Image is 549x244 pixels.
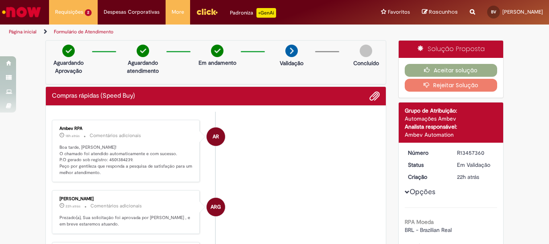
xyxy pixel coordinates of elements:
dt: Criação [402,173,451,181]
img: img-circle-grey.png [360,45,372,57]
p: Aguardando Aprovação [49,59,88,75]
h2: Compras rápidas (Speed Buy) Histórico de tíquete [52,92,135,100]
span: 22h atrás [457,173,479,180]
img: check-circle-green.png [211,45,223,57]
img: check-circle-green.png [137,45,149,57]
div: Padroniza [230,8,276,18]
time: 28/08/2025 11:51:44 [66,204,80,209]
small: Comentários adicionais [90,203,142,209]
small: Comentários adicionais [90,132,141,139]
p: +GenAi [256,8,276,18]
span: Rascunhos [429,8,458,16]
div: 28/08/2025 11:48:49 [457,173,494,181]
span: Requisições [55,8,83,16]
img: arrow-next.png [285,45,298,57]
div: Analista responsável: [405,123,498,131]
p: Prezado(a), Sua solicitação foi aprovada por [PERSON_NAME] , e em breve estaremos atuando. [59,215,193,227]
span: Despesas Corporativas [104,8,160,16]
span: AR [213,127,219,146]
p: Em andamento [199,59,236,67]
span: Favoritos [388,8,410,16]
img: check-circle-green.png [62,45,75,57]
img: click_logo_yellow_360x200.png [196,6,218,18]
span: ARG [211,197,221,217]
span: [PERSON_NAME] [502,8,543,15]
time: 28/08/2025 11:48:49 [457,173,479,180]
div: Automações Ambev [405,115,498,123]
div: [PERSON_NAME] [59,197,193,201]
button: Adicionar anexos [369,91,380,101]
p: Aguardando atendimento [123,59,162,75]
div: Grupo de Atribuição: [405,107,498,115]
div: Ambev RPA [59,126,193,131]
ul: Trilhas de página [6,25,360,39]
button: Rejeitar Solução [405,79,498,92]
p: Validação [280,59,303,67]
div: Aislan Ribeiro Gomes [207,198,225,216]
span: 2 [85,9,92,16]
time: 28/08/2025 15:37:23 [66,133,80,138]
dt: Número [402,149,451,157]
p: Concluído [353,59,379,67]
span: BRL - Brazilian Real [405,226,452,234]
a: Rascunhos [422,8,458,16]
span: 18h atrás [66,133,80,138]
button: Aceitar solução [405,64,498,77]
div: Ambev Automation [405,131,498,139]
span: BV [491,9,496,14]
div: R13457360 [457,149,494,157]
span: More [172,8,184,16]
b: RPA Moeda [405,218,434,226]
img: ServiceNow [1,4,42,20]
p: Boa tarde, [PERSON_NAME]! O chamado foi atendido automaticamente e com sucesso. P.O gerado sob re... [59,144,193,176]
div: Ambev RPA [207,127,225,146]
span: 22h atrás [66,204,80,209]
a: Formulário de Atendimento [54,29,113,35]
a: Página inicial [9,29,37,35]
dt: Status [402,161,451,169]
div: Em Validação [457,161,494,169]
div: Solução Proposta [399,41,504,58]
